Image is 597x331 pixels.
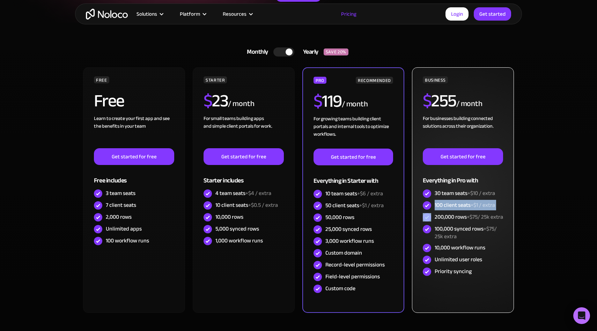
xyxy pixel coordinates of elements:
[456,98,482,110] div: / month
[204,148,284,165] a: Get started for free
[435,224,497,242] span: +$75/ 25k extra
[204,115,284,148] div: For small teams building apps and simple client portals for work. ‍
[324,48,348,55] div: SAVE 20%
[445,7,469,21] a: Login
[204,165,284,188] div: Starter includes
[357,188,383,199] span: +$6 / extra
[238,47,273,57] div: Monthly
[573,307,590,324] div: Open Intercom Messenger
[342,99,368,110] div: / month
[467,188,495,198] span: +$10 / extra
[325,249,362,257] div: Custom domain
[215,237,263,245] div: 1,000 workflow runs
[137,9,157,18] div: Solutions
[223,9,246,18] div: Resources
[106,225,142,233] div: Unlimited apps
[325,225,372,233] div: 25,000 synced rows
[325,202,384,209] div: 50 client seats
[359,200,384,211] span: +$1 / extra
[171,9,214,18] div: Platform
[435,244,485,251] div: 10,000 workflow runs
[94,92,124,110] h2: Free
[94,165,174,188] div: Free includes
[94,76,109,83] div: FREE
[215,225,259,233] div: 5,000 synced rows
[423,165,503,188] div: Everything in Pro with
[435,189,495,197] div: 30 team seats
[423,148,503,165] a: Get started for free
[94,148,174,165] a: Get started for free
[215,201,278,209] div: 10 client seats
[325,285,355,292] div: Custom code
[204,76,227,83] div: STARTER
[423,92,456,110] h2: 255
[180,9,200,18] div: Platform
[228,98,254,110] div: / month
[128,9,171,18] div: Solutions
[314,149,393,165] a: Get started for free
[294,47,324,57] div: Yearly
[314,92,342,110] h2: 119
[325,213,354,221] div: 50,000 rows
[423,76,448,83] div: BUSINESS
[325,261,385,269] div: Record-level permissions
[106,201,136,209] div: 7 client seats
[435,268,472,275] div: Priority syncing
[94,115,174,148] div: Learn to create your first app and see the benefits in your team ‍
[314,85,322,118] span: $
[106,189,135,197] div: 3 team seats
[423,115,503,148] div: For businesses building connected solutions across their organization. ‍
[435,225,503,240] div: 100,000 synced rows
[214,9,260,18] div: Resources
[423,84,432,117] span: $
[106,237,149,245] div: 100 workflow runs
[245,188,271,198] span: +$4 / extra
[325,190,383,197] div: 10 team seats
[467,212,503,222] span: +$75/ 25k extra
[314,77,326,84] div: PRO
[325,237,374,245] div: 3,000 workflow runs
[435,201,495,209] div: 100 client seats
[474,7,511,21] a: Get started
[325,273,380,280] div: Field-level permissions
[204,84,212,117] span: $
[471,200,495,210] span: +$1 / extra
[435,256,482,263] div: Unlimited user roles
[86,9,128,20] a: home
[332,9,365,18] a: Pricing
[314,165,393,188] div: Everything in Starter with
[435,213,503,221] div: 200,000 rows
[106,213,132,221] div: 2,000 rows
[215,213,243,221] div: 10,000 rows
[215,189,271,197] div: 4 team seats
[356,77,393,84] div: RECOMMENDED
[204,92,228,110] h2: 23
[248,200,278,210] span: +$0.5 / extra
[314,115,393,149] div: For growing teams building client portals and internal tools to optimize workflows.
